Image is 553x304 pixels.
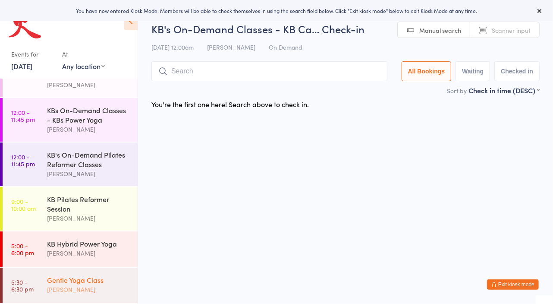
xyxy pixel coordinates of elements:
[456,61,490,81] button: Waiting
[419,26,461,35] span: Manual search
[3,268,138,303] a: 5:30 -6:30 pmGentle Yoga Class[PERSON_NAME]
[47,105,130,124] div: KBs On-Demand Classes - KBs Power Yoga
[447,86,467,95] label: Sort by
[11,279,34,292] time: 5:30 - 6:30 pm
[62,61,105,71] div: Any location
[492,26,531,35] span: Scanner input
[14,7,539,14] div: You have now entered Kiosk Mode. Members will be able to check themselves in using the search fie...
[11,47,53,61] div: Events for
[47,169,130,179] div: [PERSON_NAME]
[3,187,138,231] a: 9:00 -10:00 amKB Pilates Reformer Session[PERSON_NAME]
[402,61,452,81] button: All Bookings
[47,124,130,134] div: [PERSON_NAME]
[11,61,32,71] a: [DATE]
[47,213,130,223] div: [PERSON_NAME]
[9,6,41,38] img: KB Fitness
[11,198,36,212] time: 9:00 - 10:00 am
[11,153,35,167] time: 12:00 - 11:45 pm
[151,99,309,109] div: You're the first one here! Search above to check in.
[62,47,105,61] div: At
[468,85,540,95] div: Check in time (DESC)
[47,194,130,213] div: KB Pilates Reformer Session
[3,231,138,267] a: 5:00 -6:00 pmKB Hybrid Power Yoga[PERSON_NAME]
[269,43,302,51] span: On Demand
[494,61,540,81] button: Checked in
[11,242,34,256] time: 5:00 - 6:00 pm
[47,239,130,248] div: KB Hybrid Power Yoga
[487,279,539,290] button: Exit kiosk mode
[3,98,138,142] a: 12:00 -11:45 pmKBs On-Demand Classes - KBs Power Yoga[PERSON_NAME]
[47,275,130,285] div: Gentle Yoga Class
[47,150,130,169] div: KB's On-Demand Pilates Reformer Classes
[151,43,194,51] span: [DATE] 12:00am
[47,80,130,90] div: [PERSON_NAME]
[151,61,387,81] input: Search
[47,248,130,258] div: [PERSON_NAME]
[207,43,255,51] span: [PERSON_NAME]
[151,22,540,36] h2: KB's On-Demand Classes - KB Ca… Check-in
[3,142,138,186] a: 12:00 -11:45 pmKB's On-Demand Pilates Reformer Classes[PERSON_NAME]
[47,285,130,294] div: [PERSON_NAME]
[11,109,35,123] time: 12:00 - 11:45 pm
